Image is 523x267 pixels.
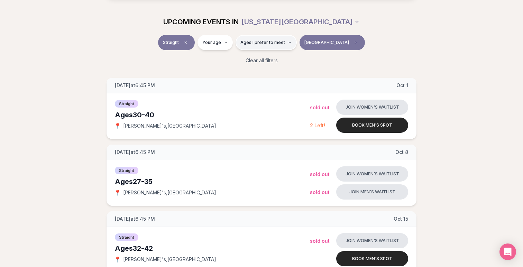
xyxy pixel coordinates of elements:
span: Straight [115,100,138,108]
span: Straight [163,40,179,45]
span: Ages I prefer to meet [240,40,285,45]
span: 2 Left! [310,122,325,128]
button: Join women's waitlist [336,233,408,248]
button: [US_STATE][GEOGRAPHIC_DATA] [241,14,360,29]
span: Sold Out [310,189,330,195]
span: Oct 8 [395,149,408,156]
span: Straight [115,167,138,174]
span: Your age [202,40,221,45]
button: Join women's waitlist [336,100,408,115]
span: Sold Out [310,171,330,177]
span: [GEOGRAPHIC_DATA] [304,40,349,45]
span: UPCOMING EVENTS IN [163,17,239,27]
span: Sold Out [310,104,330,110]
button: [GEOGRAPHIC_DATA]Clear borough filter [300,35,365,50]
span: Sold Out [310,238,330,244]
span: Clear event type filter [182,38,190,47]
div: Ages 32-42 [115,243,310,253]
button: Book men's spot [336,251,408,266]
div: Open Intercom Messenger [499,243,516,260]
button: StraightClear event type filter [158,35,195,50]
div: Ages 30-40 [115,110,310,120]
span: [PERSON_NAME]'s , [GEOGRAPHIC_DATA] [123,256,216,263]
span: 📍 [115,123,120,129]
span: [PERSON_NAME]'s , [GEOGRAPHIC_DATA] [123,189,216,196]
button: Clear all filters [241,53,282,68]
span: [DATE] at 6:45 PM [115,149,155,156]
button: Join women's waitlist [336,166,408,182]
span: [PERSON_NAME]'s , [GEOGRAPHIC_DATA] [123,122,216,129]
button: Book men's spot [336,118,408,133]
span: Oct 1 [396,82,408,89]
button: Your age [198,35,233,50]
button: Ages I prefer to meet [236,35,297,50]
span: Clear borough filter [352,38,360,47]
div: Ages 27-35 [115,177,310,186]
span: Straight [115,233,138,241]
button: Join men's waitlist [336,184,408,200]
span: [DATE] at 6:45 PM [115,215,155,222]
span: 📍 [115,190,120,195]
span: [DATE] at 6:45 PM [115,82,155,89]
span: Oct 15 [394,215,408,222]
span: 📍 [115,257,120,262]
